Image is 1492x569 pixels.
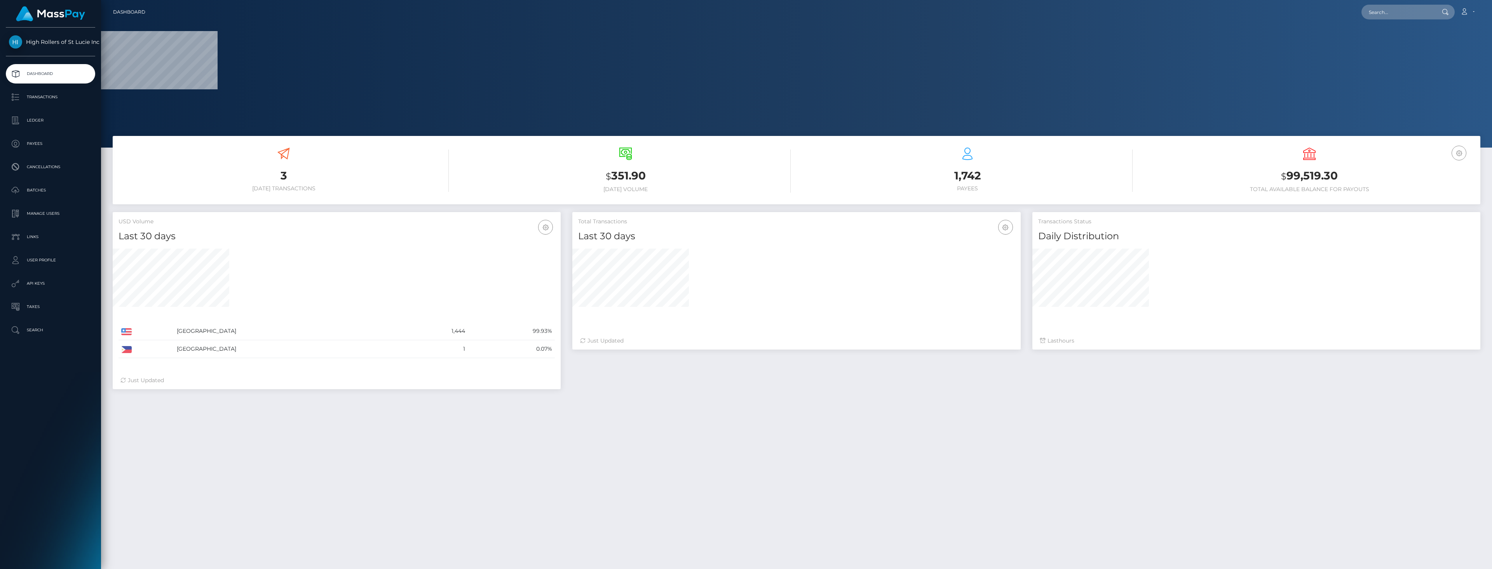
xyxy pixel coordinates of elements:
p: Payees [9,138,92,150]
h6: [DATE] Volume [460,186,791,193]
input: Search... [1361,5,1434,19]
h3: 3 [119,168,449,183]
h4: Last 30 days [119,230,555,243]
a: User Profile [6,251,95,270]
a: Batches [6,181,95,200]
a: Transactions [6,87,95,107]
td: [GEOGRAPHIC_DATA] [174,340,401,358]
td: 1,444 [401,322,468,340]
p: User Profile [9,254,92,266]
a: Dashboard [6,64,95,84]
h4: Daily Distribution [1038,230,1475,243]
small: $ [1281,171,1286,182]
img: PH.png [121,346,132,353]
a: Payees [6,134,95,153]
p: Dashboard [9,68,92,80]
h6: Total Available Balance for Payouts [1144,186,1475,193]
h4: Last 30 days [578,230,1014,243]
img: US.png [121,328,132,335]
p: Cancellations [9,161,92,173]
h3: 351.90 [460,168,791,184]
td: 0.07% [468,340,555,358]
p: Links [9,231,92,243]
a: Links [6,227,95,247]
h6: [DATE] Transactions [119,185,449,192]
div: Last hours [1040,337,1473,345]
h5: Transactions Status [1038,218,1475,226]
img: MassPay Logo [16,6,85,21]
div: Just Updated [580,337,1013,345]
h5: Total Transactions [578,218,1014,226]
h3: 99,519.30 [1144,168,1475,184]
small: $ [606,171,611,182]
td: [GEOGRAPHIC_DATA] [174,322,401,340]
p: Search [9,324,92,336]
a: Manage Users [6,204,95,223]
td: 99.93% [468,322,555,340]
h5: USD Volume [119,218,555,226]
p: Manage Users [9,208,92,219]
p: Batches [9,184,92,196]
a: Cancellations [6,157,95,177]
a: Taxes [6,297,95,317]
a: Dashboard [113,4,145,20]
a: Ledger [6,111,95,130]
a: API Keys [6,274,95,293]
p: Transactions [9,91,92,103]
p: Taxes [9,301,92,313]
td: 1 [401,340,468,358]
p: Ledger [9,115,92,126]
a: Search [6,320,95,340]
div: Just Updated [120,376,553,385]
h6: Payees [802,185,1133,192]
img: High Rollers of St Lucie Inc [9,35,22,49]
span: High Rollers of St Lucie Inc [6,38,95,45]
h3: 1,742 [802,168,1133,183]
p: API Keys [9,278,92,289]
